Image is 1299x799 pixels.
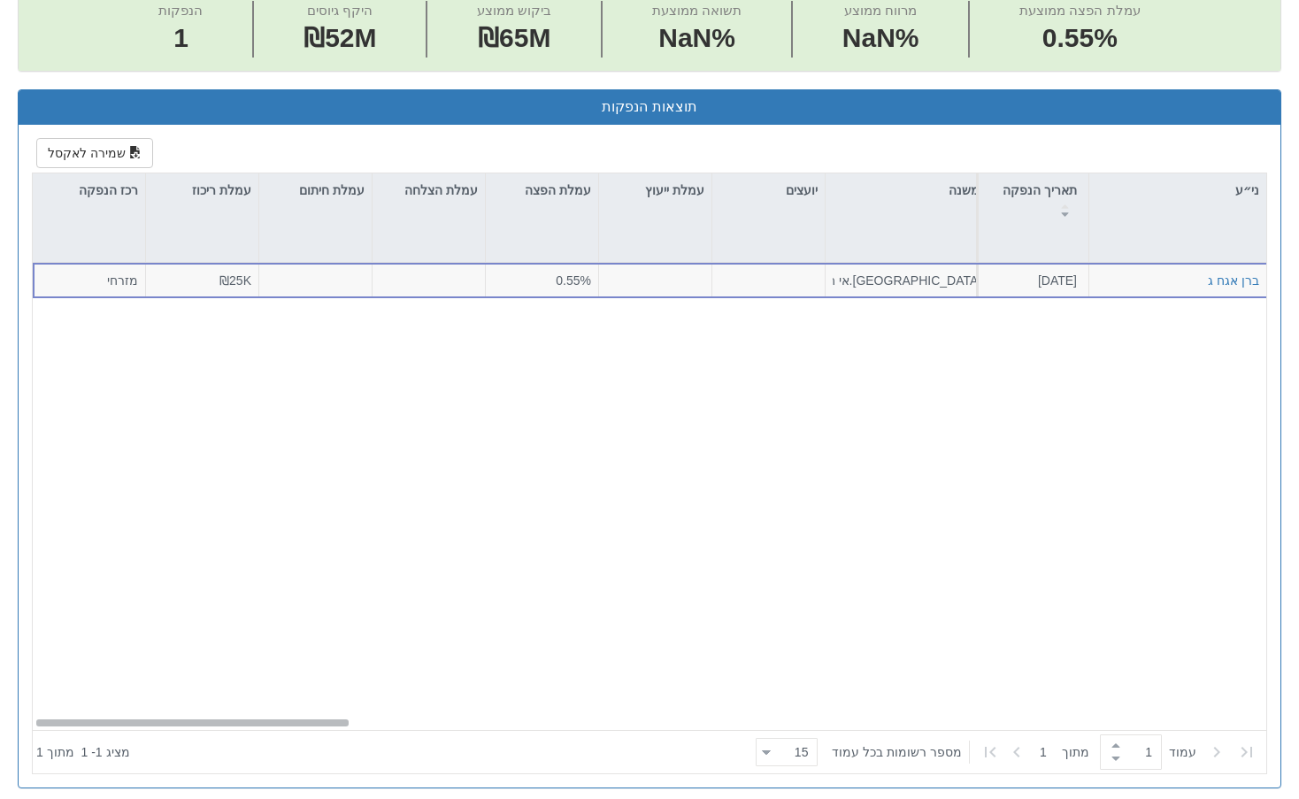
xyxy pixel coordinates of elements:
[652,3,742,18] span: תשואה ממוצעת
[307,3,373,18] span: היקף גיוסים
[493,272,591,289] div: 0.55%
[599,173,711,207] div: עמלת ייעוץ
[749,733,1263,772] div: ‏ מתוך
[33,173,145,207] div: רכז הנפקה
[712,173,825,207] div: יועצים
[844,3,917,18] span: מרווח ממוצע
[979,173,1088,227] div: תאריך הנפקה
[478,23,550,52] span: ₪65M
[158,19,203,58] span: 1
[486,173,598,207] div: עמלת הפצה
[32,99,1267,115] h3: תוצאות הנפקות
[158,3,203,18] span: הנפקות
[984,272,1077,289] div: [DATE]
[36,138,153,168] button: שמירה לאקסל
[146,173,258,207] div: עמלת ריכוז
[1208,272,1259,289] button: ברן אגח ג
[259,173,372,207] div: עמלת חיתום
[795,743,816,761] div: 15
[304,23,376,52] span: ₪52M
[477,3,551,18] span: ביקוש ממוצע
[1019,3,1140,18] span: עמלת הפצה ממוצעת
[36,733,130,772] div: ‏מציג 1 - 1 ‏ מתוך 1
[1019,19,1140,58] span: 0.55%
[833,272,1012,289] div: לידר, [GEOGRAPHIC_DATA].אי חיתום
[373,173,485,207] div: עמלת הצלחה
[832,743,962,761] span: ‏מספר רשומות בכל עמוד
[1040,743,1062,761] span: 1
[1169,743,1196,761] span: ‏עמוד
[842,19,919,58] span: NaN%
[1089,173,1266,207] div: ני״ע
[826,173,1019,207] div: מפיצי משנה
[219,273,251,288] span: ₪25K
[41,272,138,289] div: מזרחי
[652,19,742,58] span: NaN%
